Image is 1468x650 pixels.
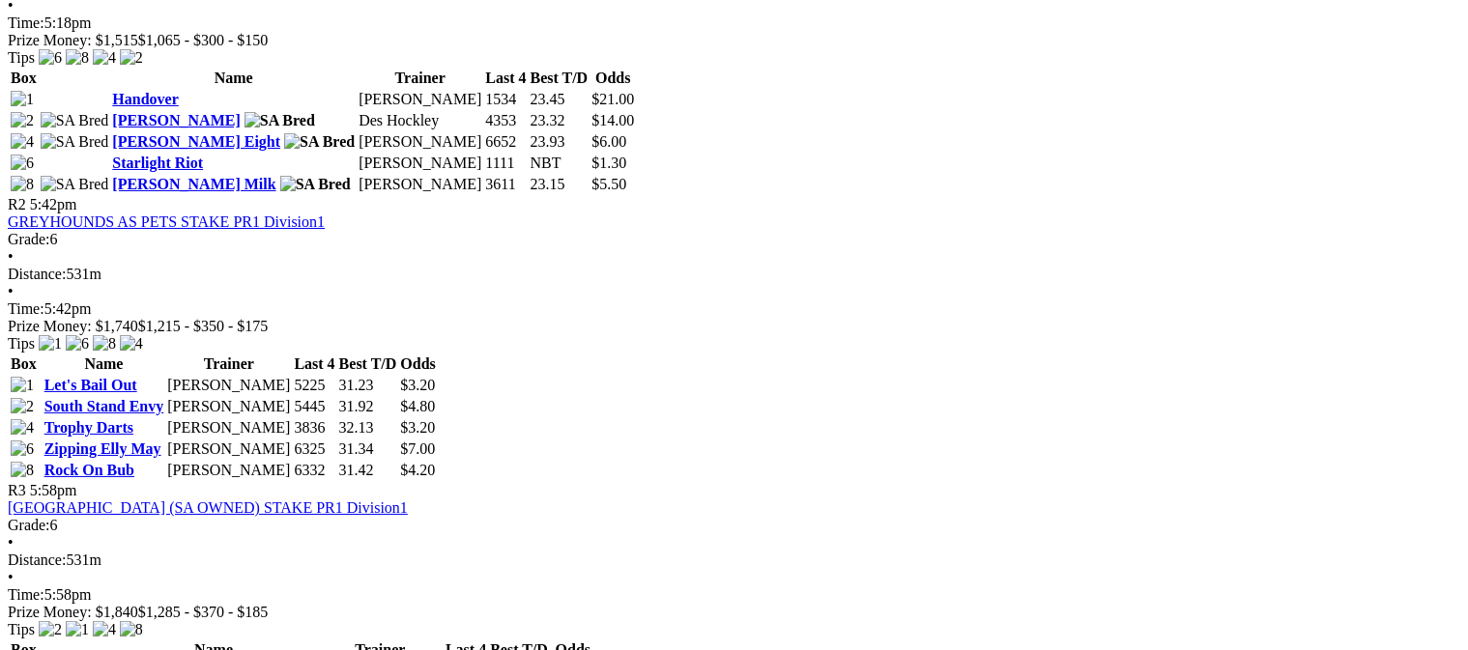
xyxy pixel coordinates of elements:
span: Time: [8,14,44,31]
img: 8 [66,49,89,67]
span: Distance: [8,551,66,568]
td: 31.23 [338,376,398,395]
a: [GEOGRAPHIC_DATA] (SA OWNED) STAKE PR1 Division1 [8,499,408,516]
img: 8 [120,621,143,638]
th: Last 4 [484,69,527,88]
a: Handover [112,91,178,107]
td: 23.32 [530,111,590,130]
img: 4 [93,49,116,67]
td: 32.13 [338,418,398,438]
th: Trainer [166,354,291,374]
img: 4 [120,335,143,353]
div: 5:42pm [8,300,1460,318]
td: [PERSON_NAME] [166,376,291,395]
span: Tips [8,335,35,352]
a: Trophy Darts [44,419,133,436]
img: 8 [93,335,116,353]
a: Starlight Riot [112,155,203,171]
td: 5225 [293,376,335,395]
a: Let's Bail Out [44,377,137,393]
div: 531m [8,551,1460,569]
td: 1534 [484,90,527,109]
th: Odds [590,69,635,88]
td: 5445 [293,397,335,416]
span: $3.20 [400,377,435,393]
div: 5:18pm [8,14,1460,32]
span: $1,065 - $300 - $150 [138,32,269,48]
img: 2 [11,112,34,129]
img: SA Bred [245,112,315,129]
img: 4 [11,133,34,151]
img: 8 [11,462,34,479]
td: 1111 [484,154,527,173]
span: 5:42pm [30,196,77,212]
a: [PERSON_NAME] Milk [112,176,275,192]
div: 5:58pm [8,586,1460,604]
span: $4.80 [400,398,435,414]
span: Box [11,355,37,372]
a: South Stand Envy [44,398,164,414]
img: 6 [11,155,34,172]
td: 23.93 [530,132,590,152]
img: 6 [66,335,89,353]
th: Best T/D [338,354,398,374]
th: Odds [399,354,436,374]
div: Prize Money: $1,740 [8,318,1460,335]
div: 6 [8,517,1460,534]
span: $3.20 [400,419,435,436]
td: 23.45 [530,90,590,109]
span: $1.30 [591,155,626,171]
div: Prize Money: $1,840 [8,604,1460,621]
td: 6652 [484,132,527,152]
td: 31.34 [338,439,398,459]
span: Grade: [8,517,50,533]
a: Rock On Bub [44,462,134,478]
th: Trainer [358,69,482,88]
td: [PERSON_NAME] [166,397,291,416]
img: 4 [11,419,34,437]
img: 2 [39,621,62,638]
img: 2 [11,398,34,415]
td: 3611 [484,175,527,194]
td: [PERSON_NAME] [166,461,291,480]
div: 531m [8,266,1460,283]
span: R3 [8,482,26,498]
td: 31.42 [338,461,398,480]
span: $1,285 - $370 - $185 [138,604,269,620]
img: 8 [11,176,34,193]
img: 1 [11,91,34,108]
th: Name [111,69,356,88]
td: 31.92 [338,397,398,416]
th: Last 4 [293,354,335,374]
span: $7.00 [400,440,435,457]
td: [PERSON_NAME] [358,154,482,173]
img: SA Bred [284,133,355,151]
div: Prize Money: $1,515 [8,32,1460,49]
span: Time: [8,300,44,317]
a: Zipping Elly May [44,440,161,457]
span: • [8,569,14,585]
div: 6 [8,231,1460,248]
span: $4.20 [400,462,435,478]
td: 6325 [293,439,335,459]
span: Box [11,70,37,86]
span: Time: [8,586,44,603]
td: [PERSON_NAME] [358,175,482,194]
img: 6 [11,440,34,458]
span: $14.00 [591,112,634,128]
td: 4353 [484,111,527,130]
img: 2 [120,49,143,67]
span: Tips [8,49,35,66]
td: 3836 [293,418,335,438]
td: NBT [530,154,590,173]
img: 1 [11,377,34,394]
span: • [8,534,14,551]
span: $5.50 [591,176,626,192]
span: Tips [8,621,35,637]
th: Best T/D [530,69,590,88]
td: [PERSON_NAME] [166,418,291,438]
img: 1 [66,621,89,638]
span: Distance: [8,266,66,282]
a: [PERSON_NAME] Eight [112,133,280,150]
a: GREYHOUNDS AS PETS STAKE PR1 Division1 [8,213,325,230]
